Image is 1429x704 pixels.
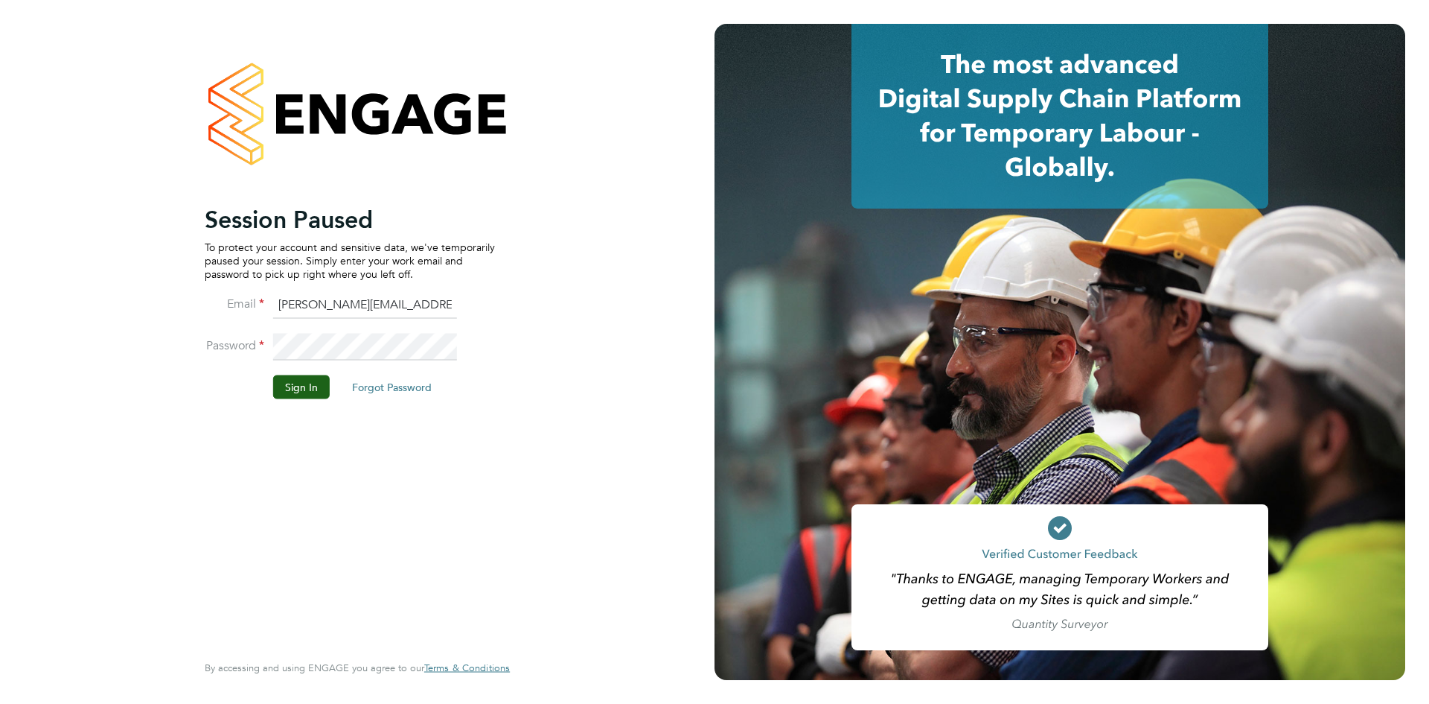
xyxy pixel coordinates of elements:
input: Enter your work email... [273,292,457,319]
button: Forgot Password [340,375,444,399]
span: Terms & Conditions [424,662,510,674]
label: Password [205,337,264,353]
button: Sign In [273,375,330,399]
p: To protect your account and sensitive data, we've temporarily paused your session. Simply enter y... [205,240,495,281]
span: By accessing and using ENGAGE you agree to our [205,662,510,674]
a: Terms & Conditions [424,662,510,674]
h2: Session Paused [205,204,495,234]
label: Email [205,296,264,311]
